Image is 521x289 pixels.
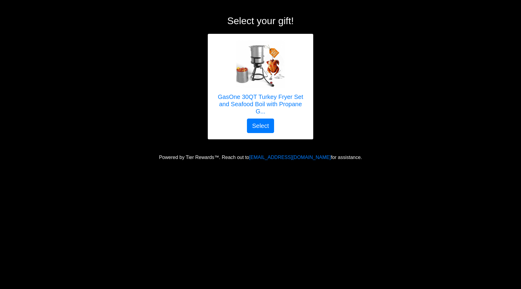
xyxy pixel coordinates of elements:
[214,40,307,119] a: GasOne 30QT Turkey Fryer Set and Seafood Boil with Propane Gas Burner, Perforated Basket – Perfec...
[214,93,307,115] h5: GasOne 30QT Turkey Fryer Set and Seafood Boil with Propane G...
[93,15,428,27] h2: Select your gift!
[247,119,274,133] button: Select
[249,155,331,160] a: [EMAIL_ADDRESS][DOMAIN_NAME]
[159,155,362,160] span: Powered by Tier Rewards™. Reach out to for assistance.
[236,40,285,88] img: GasOne 30QT Turkey Fryer Set and Seafood Boil with Propane Gas Burner, Perforated Basket – Perfec...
